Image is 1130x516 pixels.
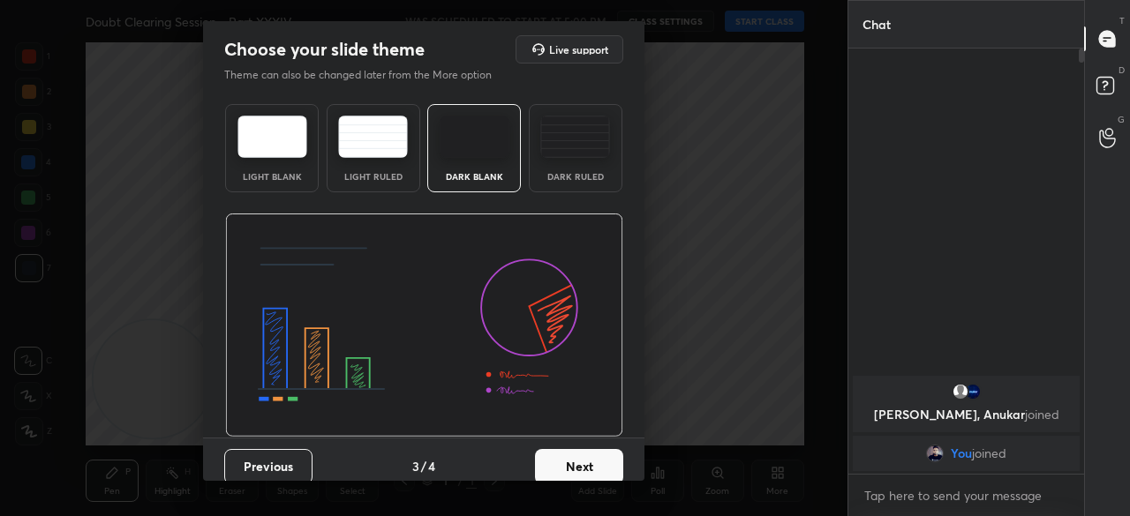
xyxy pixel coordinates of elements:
p: Theme can also be changed later from the More option [224,67,510,83]
img: darkTheme.f0cc69e5.svg [440,116,509,158]
span: joined [1025,406,1059,423]
div: Light Blank [237,172,307,181]
img: default.png [952,383,969,400]
p: D [1119,64,1125,77]
p: G [1118,113,1125,126]
div: Light Ruled [338,172,409,181]
button: Previous [224,449,313,484]
h5: Live support [549,44,608,55]
img: lightTheme.e5ed3b09.svg [237,116,307,158]
p: T [1119,14,1125,27]
span: joined [972,446,1006,460]
h4: / [421,457,426,475]
div: grid [848,372,1084,475]
img: 1bb282b295d442cc80bce3472f1450aa.jpg [964,383,982,400]
div: Dark Ruled [540,172,611,181]
span: You [951,446,972,460]
button: Next [535,449,623,484]
h4: 4 [428,457,435,475]
h2: Choose your slide theme [224,38,425,61]
h4: 3 [412,457,419,475]
img: darkRuledTheme.de295e13.svg [540,116,610,158]
img: lightRuledTheme.5fabf969.svg [338,116,408,158]
p: Chat [848,1,905,48]
div: Dark Blank [439,172,509,181]
img: darkThemeBanner.d06ce4a2.svg [225,213,623,437]
p: [PERSON_NAME], Anukar [863,408,1069,422]
img: d578d2a9b1ba40ba8329e9c7174a5df2.jpg [926,445,944,462]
